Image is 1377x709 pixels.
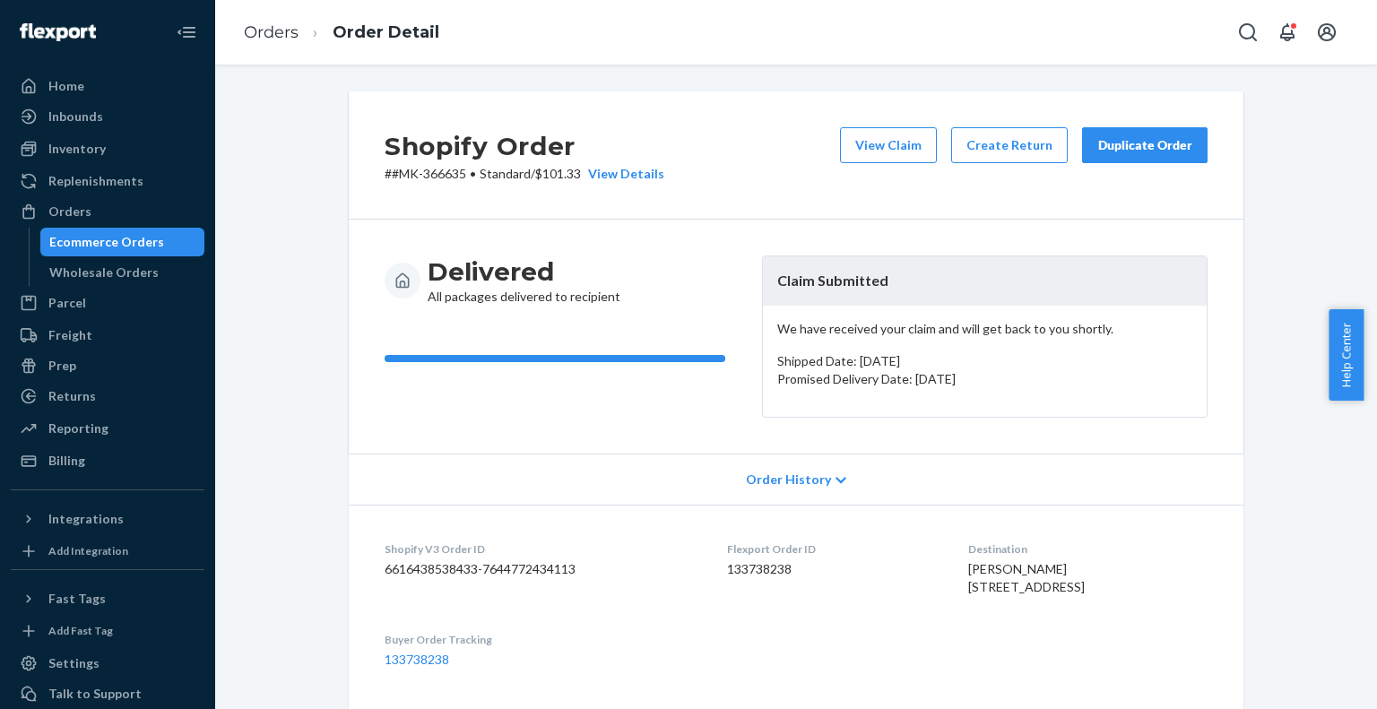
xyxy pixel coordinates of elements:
div: Settings [48,654,100,672]
a: Reporting [11,414,204,443]
a: Freight [11,321,204,350]
button: Integrations [11,505,204,533]
p: We have received your claim and will get back to you shortly. [777,320,1192,338]
a: Billing [11,446,204,475]
a: Prep [11,351,204,380]
button: Duplicate Order [1082,127,1208,163]
div: Parcel [48,294,86,312]
dt: Shopify V3 Order ID [385,541,698,557]
span: [PERSON_NAME] [STREET_ADDRESS] [968,561,1085,594]
a: Ecommerce Orders [40,228,205,256]
div: Wholesale Orders [49,264,159,281]
div: Freight [48,326,92,344]
a: 133738238 [385,652,449,667]
iframe: Opens a widget where you can chat to one of our agents [1263,655,1359,700]
button: Open Search Box [1230,14,1266,50]
ol: breadcrumbs [229,6,454,59]
dt: Flexport Order ID [727,541,939,557]
div: Inventory [48,140,106,158]
a: Settings [11,649,204,678]
div: All packages delivered to recipient [428,255,620,306]
button: View Claim [840,127,937,163]
div: Billing [48,452,85,470]
button: Close Navigation [169,14,204,50]
p: Shipped Date: [DATE] [777,352,1192,370]
dt: Buyer Order Tracking [385,632,698,647]
button: Create Return [951,127,1068,163]
button: Help Center [1329,309,1364,401]
div: Replenishments [48,172,143,190]
span: Standard [480,166,531,181]
a: Add Integration [11,540,204,562]
button: Fast Tags [11,584,204,613]
div: Integrations [48,510,124,528]
a: Parcel [11,289,204,317]
h2: Shopify Order [385,127,664,165]
div: Add Fast Tag [48,623,113,638]
button: View Details [581,165,664,183]
div: Talk to Support [48,685,142,703]
div: Duplicate Order [1097,136,1192,154]
a: Inventory [11,134,204,163]
dt: Destination [968,541,1208,557]
p: # #MK-366635 / $101.33 [385,165,664,183]
header: Claim Submitted [763,256,1207,306]
a: Wholesale Orders [40,258,205,287]
dd: 6616438538433-7644772434113 [385,560,698,578]
div: Inbounds [48,108,103,125]
div: Add Integration [48,543,128,558]
a: Orders [11,197,204,226]
div: Home [48,77,84,95]
a: Replenishments [11,167,204,195]
div: Returns [48,387,96,405]
a: Inbounds [11,102,204,131]
a: Returns [11,382,204,411]
a: Home [11,72,204,100]
button: Open notifications [1269,14,1305,50]
a: Orders [244,22,299,42]
button: Talk to Support [11,679,204,708]
p: Promised Delivery Date: [DATE] [777,370,1192,388]
span: • [470,166,476,181]
div: Ecommerce Orders [49,233,164,251]
h3: Delivered [428,255,620,288]
a: Add Fast Tag [11,620,204,642]
span: Order History [746,471,831,489]
dd: 133738238 [727,560,939,578]
div: Orders [48,203,91,220]
button: Open account menu [1309,14,1345,50]
div: Reporting [48,419,108,437]
img: Flexport logo [20,23,96,41]
div: Fast Tags [48,590,106,608]
a: Order Detail [333,22,439,42]
div: Prep [48,357,76,375]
